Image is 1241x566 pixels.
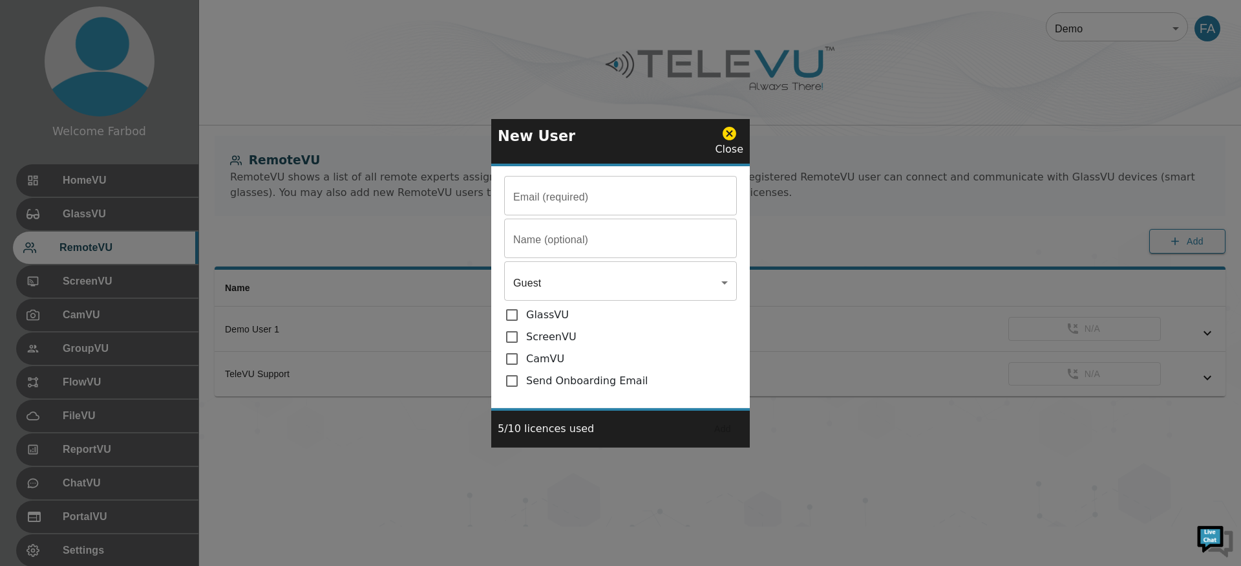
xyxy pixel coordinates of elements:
[526,329,577,345] p: ScreenVU
[75,163,178,294] span: We're online!
[504,265,737,301] div: Guest
[498,421,594,437] div: 5 / 10 licences used
[498,125,575,147] p: New User
[212,6,243,38] div: Minimize live chat window
[715,125,743,157] div: Close
[67,68,217,85] div: Chat with us now
[6,353,246,398] textarea: Type your message and hit 'Enter'
[1196,521,1235,560] img: Chat Widget
[526,351,564,367] p: CamVU
[526,373,648,389] p: Send Onboarding Email
[526,307,569,323] p: GlassVU
[22,60,54,93] img: d_736959983_company_1615157101543_736959983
